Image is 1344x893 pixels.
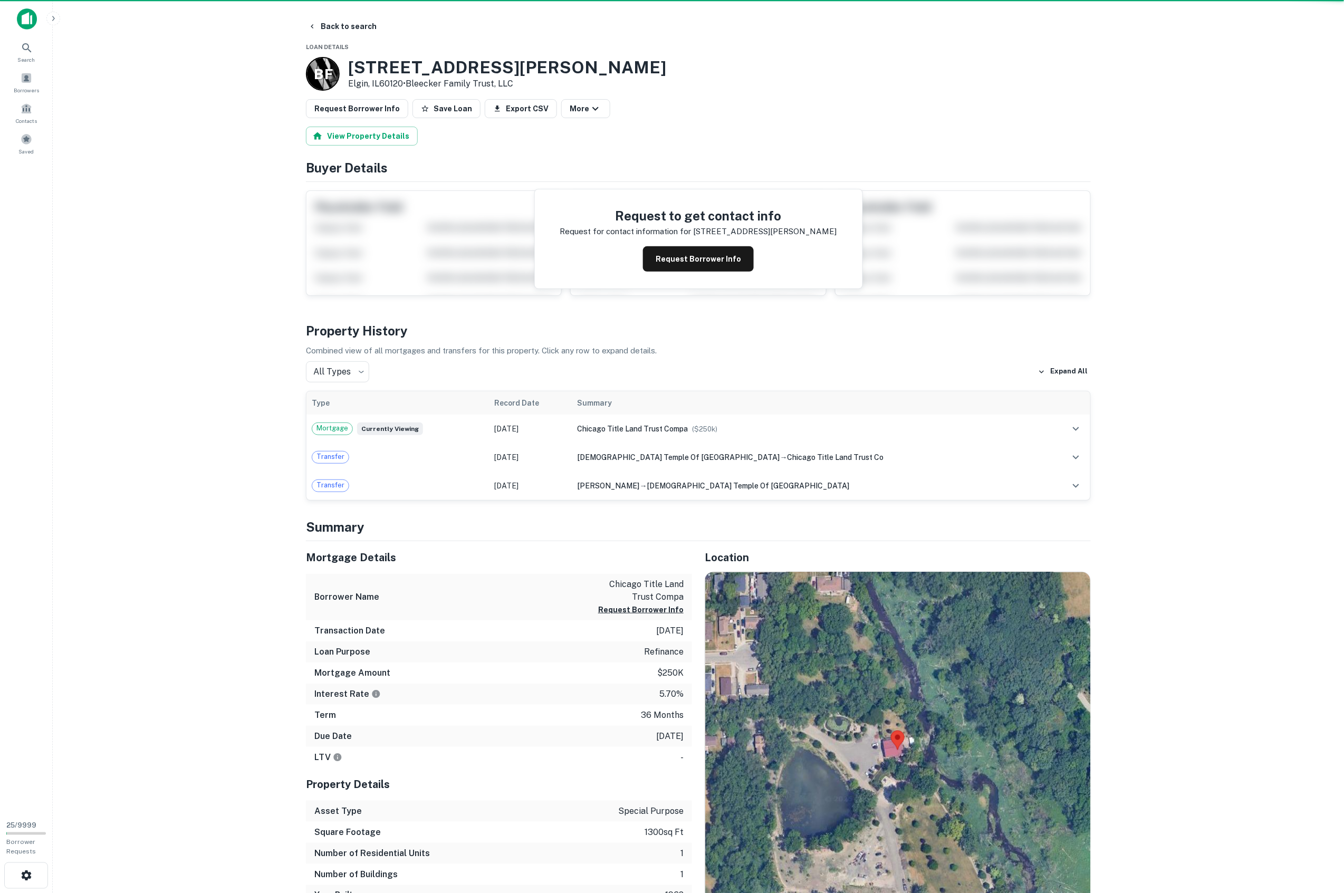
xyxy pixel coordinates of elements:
[16,117,37,125] span: Contacts
[406,79,513,89] a: Bleecker Family Trust, LLC
[645,826,684,839] p: 1300 sq ft
[489,443,572,472] td: [DATE]
[656,730,684,743] p: [DATE]
[314,64,332,84] p: B F
[306,361,369,382] div: All Types
[314,826,381,839] h6: Square Footage
[1067,477,1085,495] button: expand row
[412,99,481,118] button: Save Loan
[578,453,780,462] span: [DEMOGRAPHIC_DATA] temple of [GEOGRAPHIC_DATA]
[1067,448,1085,466] button: expand row
[680,847,684,860] p: 1
[306,517,1091,536] h4: Summary
[561,99,610,118] button: More
[1035,364,1091,380] button: Expand All
[17,8,37,30] img: capitalize-icon.png
[3,99,50,127] a: Contacts
[304,17,381,36] button: Back to search
[1067,420,1085,438] button: expand row
[348,57,666,78] h3: [STREET_ADDRESS][PERSON_NAME]
[589,578,684,603] p: chicago title land trust compa
[314,625,385,637] h6: Transaction Date
[312,480,349,491] span: Transfer
[1291,809,1344,859] iframe: Chat Widget
[693,425,718,433] span: ($ 250k )
[314,751,342,764] h6: LTV
[578,452,1042,463] div: →
[306,158,1091,177] h4: Buyer Details
[314,709,336,722] h6: Term
[6,821,36,829] span: 25 / 9999
[314,868,398,881] h6: Number of Buildings
[659,688,684,700] p: 5.70%
[14,86,39,94] span: Borrowers
[314,646,370,658] h6: Loan Purpose
[6,838,36,855] span: Borrower Requests
[644,646,684,658] p: refinance
[705,550,1091,565] h5: Location
[560,206,837,225] h4: Request to get contact info
[312,452,349,462] span: Transfer
[312,423,352,434] span: Mortgage
[357,423,423,435] span: Currently viewing
[560,225,692,238] p: Request for contact information for
[314,667,390,679] h6: Mortgage Amount
[578,425,688,433] span: chicago title land trust compa
[306,44,349,50] span: Loan Details
[489,472,572,500] td: [DATE]
[348,78,666,90] p: Elgin, IL60120 •
[306,344,1091,357] p: Combined view of all mortgages and transfers for this property. Click any row to expand details.
[485,99,557,118] button: Export CSV
[788,453,884,462] span: chicago title land trust co
[656,625,684,637] p: [DATE]
[680,868,684,881] p: 1
[18,55,35,64] span: Search
[3,129,50,158] a: Saved
[578,482,640,490] span: [PERSON_NAME]
[19,147,34,156] span: Saved
[314,847,430,860] h6: Number of Residential Units
[643,246,754,272] button: Request Borrower Info
[489,415,572,443] td: [DATE]
[306,550,692,565] h5: Mortgage Details
[572,391,1048,415] th: Summary
[314,805,362,818] h6: Asset Type
[598,603,684,616] button: Request Borrower Info
[3,37,50,66] a: Search
[314,591,379,603] h6: Borrower Name
[489,391,572,415] th: Record Date
[333,753,342,762] svg: LTVs displayed on the website are for informational purposes only and may be reported incorrectly...
[306,776,692,792] h5: Property Details
[314,730,352,743] h6: Due Date
[657,667,684,679] p: $250k
[314,688,381,700] h6: Interest Rate
[306,99,408,118] button: Request Borrower Info
[647,482,850,490] span: [DEMOGRAPHIC_DATA] temple of [GEOGRAPHIC_DATA]
[694,225,837,238] p: [STREET_ADDRESS][PERSON_NAME]
[641,709,684,722] p: 36 months
[306,391,489,415] th: Type
[371,689,381,699] svg: The interest rates displayed on the website are for informational purposes only and may be report...
[578,480,1042,492] div: →
[3,68,50,97] a: Borrowers
[306,127,418,146] button: View Property Details
[680,751,684,764] p: -
[306,321,1091,340] h4: Property History
[306,57,340,91] a: B F
[618,805,684,818] p: special purpose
